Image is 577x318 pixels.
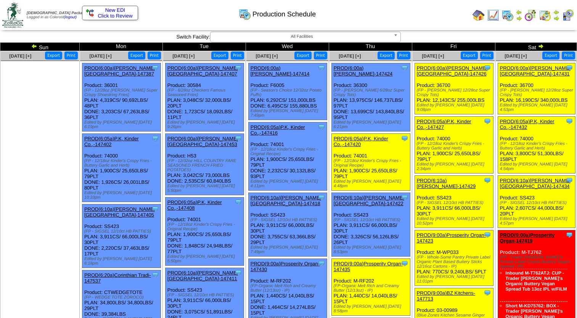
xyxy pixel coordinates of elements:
td: Fri [412,43,495,51]
img: arrowright.gif [516,15,522,21]
img: Tooltip [484,231,491,239]
button: Print [480,51,493,59]
a: PROD(9:00a)Prosperity Organ-147430 [251,261,320,272]
div: Edited by [PERSON_NAME] [DATE] 6:18pm [84,257,161,266]
div: Product: 74001 PLAN: 1,900CS / 25,650LBS / 79PLT [331,134,410,191]
a: PROD(6:10a)[PERSON_NAME][GEOGRAPHIC_DATA]-147405 [84,206,155,218]
div: Edited by [PERSON_NAME] [DATE] 7:49pm [251,245,327,254]
div: (FP - SIGSEL 12/10ct HB PATTIES) [167,293,244,297]
a: [DATE] [+] [339,53,361,59]
div: Product: H53 PLAN: 3,042CS / 73,000LBS DONE: 2,535CS / 60,840LBS [165,134,244,195]
a: PROD(9:00a)Prosperity Organ-147435 [334,261,403,272]
div: Edited by [PERSON_NAME] [DATE] 4:11pm [251,179,327,188]
a: New EDI Click to Review [86,7,134,19]
img: Tooltip [235,269,242,276]
div: Product: SS423 PLAN: 3,911CS / 66,000LBS / 30PLT DONE: 3,326CS / 56,126LBS / 26PLT [331,193,410,257]
td: Tue [162,43,246,51]
a: PROD(6:10a)[PERSON_NAME]-147429 [417,178,476,189]
button: Print [314,51,327,59]
div: (FP - 12/18oz Kinder's Crispy Fries - Original Recipe) [251,147,327,156]
td: Thu [329,43,412,51]
a: PROD(6:10a)[PERSON_NAME][GEOGRAPHIC_DATA]-147422 [334,195,405,206]
div: Product: 74000 PLAN: 3,800CS / 51,300LBS / 158PLT [498,117,575,173]
button: Print [64,51,78,59]
a: [DATE] [+] [422,53,444,59]
span: New EDI [105,7,125,13]
img: Tooltip [401,64,408,72]
div: (FP - 12/28oz [PERSON_NAME] Super Crispy Shoestring Fries) [84,88,161,97]
div: Product: SS423 PLAN: 3,911CS / 66,000LBS / 30PLT DONE: 3,755CS / 63,366LBS / 29PLT [248,193,327,257]
a: PROD(6:00a)[PERSON_NAME]-147414 [251,65,310,77]
div: Product: SS423 PLAN: 2,607CS / 44,000LBS / 20PLT [498,176,575,228]
div: (FP - Trader [PERSON_NAME]'s Private Label Oranic Buttery Vegan Spread - IP) [500,255,575,269]
div: (FP - 12/32oz HILL COUNTRY FARE SEASONED FRENCH FRIED POTATOES) [167,159,244,172]
a: [DATE] [+] [90,53,112,59]
div: Product: SS423 PLAN: 3,911CS / 66,000LBS / 30PLT [415,176,493,228]
div: Edited by [PERSON_NAME] [DATE] 10:33pm [84,191,161,200]
img: Tooltip [566,177,573,184]
div: Product: 74001 PLAN: 1,900CS / 25,650LBS / 79PLT DONE: 2,232CS / 30,132LBS / 93PLT [248,122,327,191]
div: (FP - 12/18oz Kinder's Crispy Fries - Buttery Garlic and Herb) [417,141,493,151]
button: Export [128,51,145,59]
span: [DATE] [+] [505,53,527,59]
img: calendarinout.gif [539,9,551,21]
img: Tooltip [484,289,491,297]
img: Tooltip [318,123,325,131]
img: Tooltip [401,260,408,267]
div: Product: 36700 PLAN: 12,143CS / 255,000LBS [415,63,493,114]
div: Edited by [PERSON_NAME] [DATE] 4:53pm [500,103,575,112]
a: PROD(9:00a)Prosperity Organ-147423 [417,232,486,244]
img: calendarblend.gif [524,9,537,21]
a: PROD(6:05a)P.K, Kinder Co.,-147416 [251,124,305,136]
td: Wed [246,43,329,51]
div: Edited by [PERSON_NAME] [DATE] 6:21pm [334,120,410,129]
div: (FP - SIGSEL 12/10ct HB PATTIES) [500,201,575,205]
div: Edited by [PERSON_NAME] [DATE] 4:48pm [334,179,410,188]
img: arrowright.gif [553,15,559,21]
button: Export [294,51,312,59]
div: (FP - SIGSEL 12/10ct HB PATTIES) [84,229,161,234]
div: Product: SS423 PLAN: 3,911CS / 66,000LBS / 30PLT DONE: 2,220CS / 37,463LBS / 17PLT [82,204,161,268]
img: Tooltip [235,135,242,142]
div: Edited by [PERSON_NAME] [DATE] 7:49pm [251,109,327,118]
img: Tooltip [401,135,408,142]
a: PROD(6:00a)[PERSON_NAME][GEOGRAPHIC_DATA]-147431 [500,65,571,77]
div: Edited by [PERSON_NAME] [DATE] 5:50pm [167,254,244,263]
img: Tooltip [318,194,325,201]
img: arrowleft.gif [31,43,37,49]
button: Export [378,51,395,59]
img: line_graph.gif [487,9,499,21]
img: calendarprod.gif [239,8,251,20]
a: [DATE] [+] [172,53,194,59]
div: Product: 74000 PLAN: 1,900CS / 25,650LBS / 79PLT DONE: 1,926CS / 26,001LBS / 80PLT [82,134,161,202]
button: Export [461,51,478,59]
div: Product: 74000 PLAN: 1,900CS / 25,650LBS / 79PLT [415,117,493,173]
button: Print [148,51,161,59]
img: calendarprod.gif [501,9,514,21]
div: (FP - SIGSEL 12/10ct HB PATTIES) [417,201,493,205]
a: PROD(9:00a)Prosperity Organ-147419 [500,232,555,244]
div: Edited by [PERSON_NAME] [DATE] 4:54pm [500,162,575,171]
img: Tooltip [566,231,573,239]
a: PROD(6:00a)[PERSON_NAME][GEOGRAPHIC_DATA]-147453 [167,136,238,147]
img: Tooltip [566,64,573,72]
div: (FP - [PERSON_NAME] 12/28oz Super Crispy Tots) [500,88,575,97]
div: Product: 36300 PLAN: 13,975CS / 146,737LBS / 97PLT DONE: 13,699CS / 143,840LBS / 95PLT [331,63,410,132]
span: Logged in as Colerost [27,11,90,19]
a: PROD(9:00a)BZ Kitchens-147713 [417,290,475,302]
img: Tooltip [151,205,159,213]
button: Print [397,51,410,59]
img: arrowright.gif [538,43,544,49]
td: Mon [79,43,162,51]
div: Product: 36001 PLAN: 4,319CS / 90,692LBS / 48PLT DONE: 3,203CS / 67,263LBS / 36PLT [82,63,161,132]
a: PROD(6:00a)[PERSON_NAME][GEOGRAPHIC_DATA]-147426 [417,65,488,77]
div: (FP - Season's Choice 12/32oz Potato Puffs) [251,88,327,97]
img: Tooltip [235,198,242,206]
img: ediSmall.gif [86,9,94,17]
a: PROD(6:10a)[PERSON_NAME][GEOGRAPHIC_DATA]-147411 [167,270,238,281]
div: Product: 74001 PLAN: 1,900CS / 25,650LBS / 79PLT DONE: 1,848CS / 24,948LBS / 77PLT [165,198,244,266]
div: Edited by [PERSON_NAME] [DATE] 8:53pm [334,245,410,254]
